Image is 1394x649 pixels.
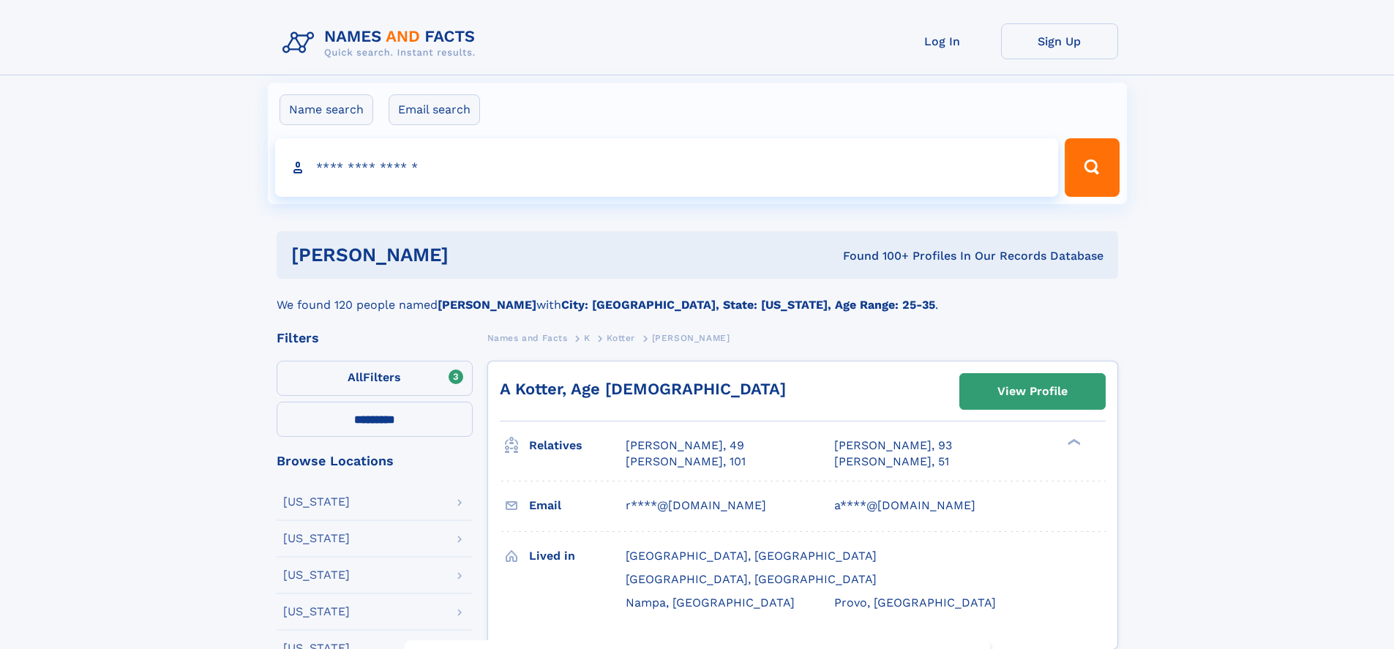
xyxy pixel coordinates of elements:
span: Kotter [607,333,635,343]
span: Nampa, [GEOGRAPHIC_DATA] [626,596,795,609]
input: search input [275,138,1059,197]
div: Browse Locations [277,454,473,468]
span: [PERSON_NAME] [652,333,730,343]
div: View Profile [997,375,1068,408]
a: [PERSON_NAME], 93 [834,438,952,454]
a: [PERSON_NAME], 101 [626,454,746,470]
div: [US_STATE] [283,569,350,581]
div: ❯ [1064,438,1082,447]
label: Name search [280,94,373,125]
button: Search Button [1065,138,1119,197]
h1: [PERSON_NAME] [291,246,646,264]
label: Filters [277,361,473,396]
h3: Lived in [529,544,626,569]
a: [PERSON_NAME], 49 [626,438,744,454]
img: Logo Names and Facts [277,23,487,63]
label: Email search [389,94,480,125]
a: Sign Up [1001,23,1118,59]
a: Names and Facts [487,329,568,347]
span: All [348,370,363,384]
h3: Email [529,493,626,518]
b: [PERSON_NAME] [438,298,536,312]
span: Provo, [GEOGRAPHIC_DATA] [834,596,996,609]
a: A Kotter, Age [DEMOGRAPHIC_DATA] [500,380,786,398]
div: We found 120 people named with . [277,279,1118,314]
a: Kotter [607,329,635,347]
span: K [584,333,591,343]
div: [US_STATE] [283,533,350,544]
span: [GEOGRAPHIC_DATA], [GEOGRAPHIC_DATA] [626,549,877,563]
a: View Profile [960,374,1105,409]
a: Log In [884,23,1001,59]
div: [US_STATE] [283,606,350,618]
a: K [584,329,591,347]
div: [US_STATE] [283,496,350,508]
span: [GEOGRAPHIC_DATA], [GEOGRAPHIC_DATA] [626,572,877,586]
b: City: [GEOGRAPHIC_DATA], State: [US_STATE], Age Range: 25-35 [561,298,935,312]
div: Filters [277,331,473,345]
div: Found 100+ Profiles In Our Records Database [645,248,1103,264]
h3: Relatives [529,433,626,458]
a: [PERSON_NAME], 51 [834,454,949,470]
